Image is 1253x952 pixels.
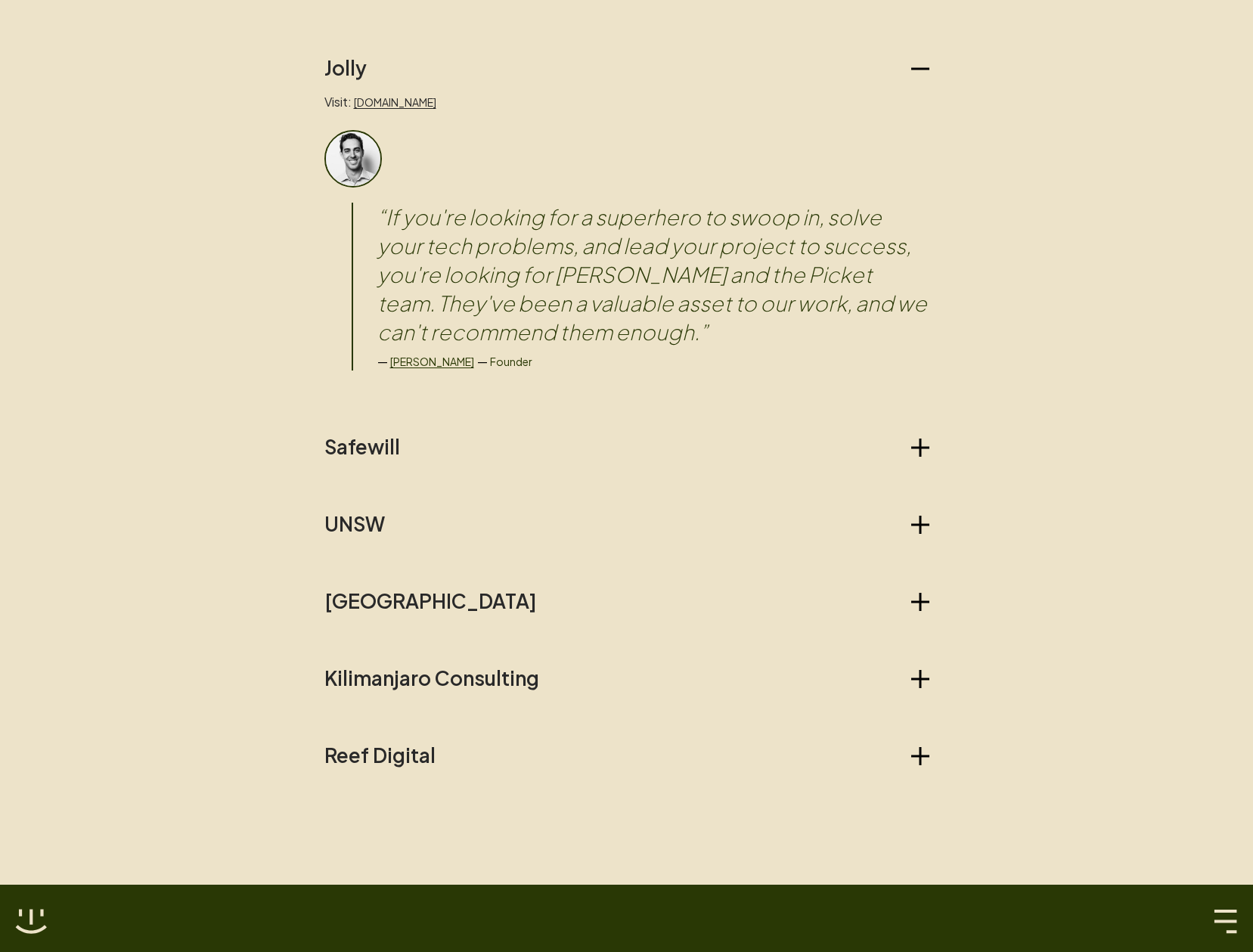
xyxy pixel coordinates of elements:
[324,80,929,371] div: Jolly
[324,512,385,536] h2: UNSW
[324,92,929,112] p: Visit:
[490,353,532,370] p: Founder
[390,355,474,368] a: [PERSON_NAME]
[324,666,539,690] h2: Kilimanjaro Consulting
[324,589,537,613] h2: [GEOGRAPHIC_DATA]
[377,203,929,346] blockquote: “ If you're looking for a superhero to swoop in, solve your tech problems, and lead your project ...
[324,435,929,459] button: Safewill
[324,130,382,188] img: Client headshot
[324,589,929,613] button: [GEOGRAPHIC_DATA]
[324,512,929,536] button: UNSW
[377,352,929,371] div: — —
[324,743,436,767] h2: Reef Digital
[324,56,929,80] button: Jolly
[324,56,367,80] h2: Jolly
[354,95,436,109] a: [DOMAIN_NAME]
[324,666,929,690] button: Kilimanjaro Consulting
[324,743,929,767] button: Reef Digital
[324,435,400,459] h2: Safewill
